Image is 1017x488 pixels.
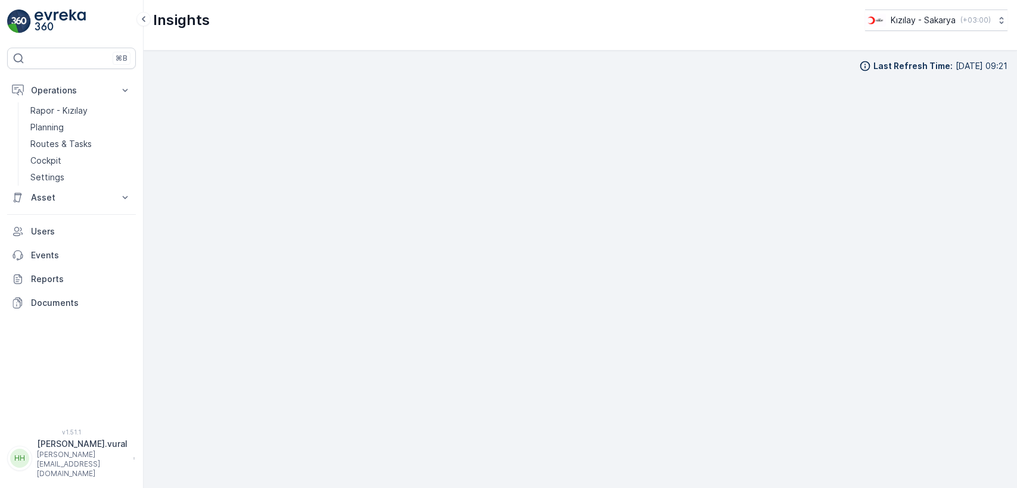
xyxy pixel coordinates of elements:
[7,438,136,478] button: HH[PERSON_NAME].vural[PERSON_NAME][EMAIL_ADDRESS][DOMAIN_NAME]
[31,226,131,237] p: Users
[153,11,210,30] p: Insights
[30,105,88,117] p: Rapor - Kızılay
[30,121,64,133] p: Planning
[865,10,1007,31] button: Kızılay - Sakarya(+03:00)
[31,297,131,309] p: Documents
[7,79,136,102] button: Operations
[31,192,112,204] p: Asset
[30,155,61,167] p: Cockpit
[37,438,127,450] p: [PERSON_NAME].vural
[956,60,1007,72] p: [DATE] 09:21
[7,291,136,315] a: Documents
[26,136,136,152] a: Routes & Tasks
[26,102,136,119] a: Rapor - Kızılay
[31,273,131,285] p: Reports
[7,220,136,243] a: Users
[37,450,127,478] p: [PERSON_NAME][EMAIL_ADDRESS][DOMAIN_NAME]
[35,10,86,33] img: logo_light-DOdMpM7g.png
[865,14,886,27] img: k%C4%B1z%C4%B1lay_DTAvauz.png
[891,14,956,26] p: Kızılay - Sakarya
[30,138,92,150] p: Routes & Tasks
[7,186,136,209] button: Asset
[26,169,136,186] a: Settings
[7,428,136,436] span: v 1.51.1
[31,85,112,96] p: Operations
[30,171,64,183] p: Settings
[873,60,953,72] p: Last Refresh Time :
[26,119,136,136] a: Planning
[31,249,131,261] p: Events
[26,152,136,169] a: Cockpit
[116,54,127,63] p: ⌘B
[7,243,136,267] a: Events
[7,10,31,33] img: logo
[10,449,29,468] div: HH
[960,15,991,25] p: ( +03:00 )
[7,267,136,291] a: Reports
